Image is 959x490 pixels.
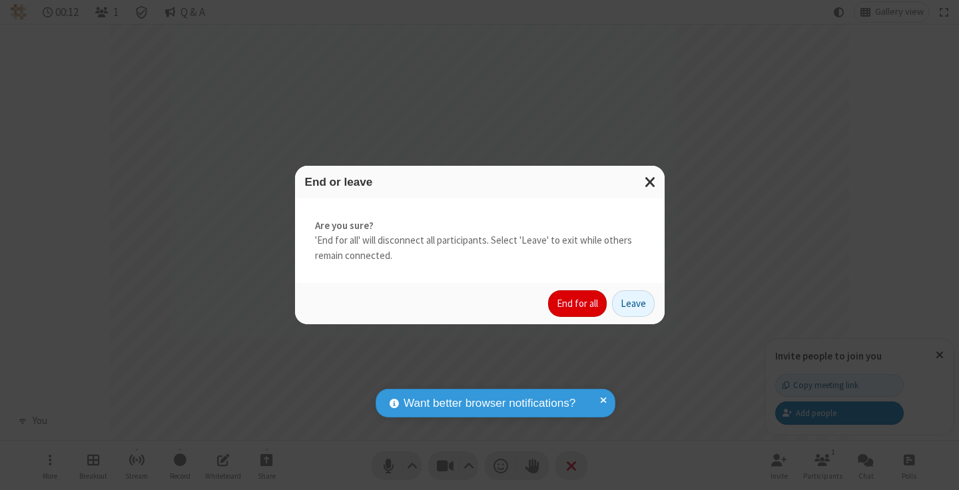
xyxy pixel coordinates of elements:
span: Want better browser notifications? [404,395,575,412]
button: End for all [548,290,607,317]
button: Close modal [637,166,665,198]
div: 'End for all' will disconnect all participants. Select 'Leave' to exit while others remain connec... [295,198,665,284]
strong: Are you sure? [315,218,645,234]
button: Leave [612,290,655,317]
h3: End or leave [305,176,655,188]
